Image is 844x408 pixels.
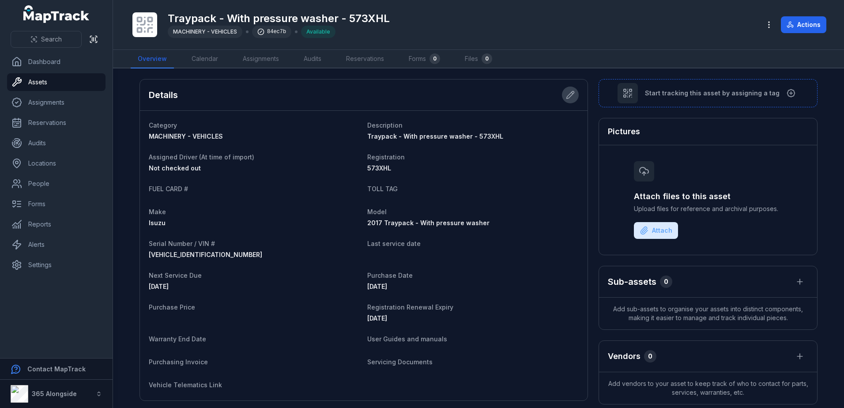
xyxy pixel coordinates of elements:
[367,208,387,215] span: Model
[367,164,391,172] span: 573XHL
[367,185,398,193] span: TOLL TAG
[339,50,391,68] a: Reservations
[402,50,447,68] a: Forms0
[608,276,656,288] h2: Sub-assets
[367,358,433,366] span: Servicing Documents
[367,335,447,343] span: User Guides and manuals
[236,50,286,68] a: Assignments
[168,11,390,26] h1: Traypack - With pressure washer - 573XHL
[608,350,641,363] h3: Vendors
[367,132,503,140] span: Traypack - With pressure washer - 573XHL
[645,89,780,98] span: Start tracking this asset by assigning a tag
[149,132,223,140] span: MACHINERY - VEHICLES
[644,350,656,363] div: 0
[297,50,328,68] a: Audits
[173,28,237,35] span: MACHINERY - VEHICLES
[367,219,490,227] span: 2017 Traypack - With pressure washer
[149,219,166,227] span: Isuzu
[634,222,678,239] button: Attach
[149,335,206,343] span: Warranty End Date
[149,251,262,258] span: [VEHICLE_IDENTIFICATION_NUMBER]
[367,121,403,129] span: Description
[149,164,201,172] span: Not checked out
[781,16,826,33] button: Actions
[252,26,291,38] div: 84ec7b
[458,50,499,68] a: Files0
[149,283,169,290] span: [DATE]
[482,53,492,64] div: 0
[149,121,177,129] span: Category
[149,153,254,161] span: Assigned Driver (At time of import)
[7,155,105,172] a: Locations
[131,50,174,68] a: Overview
[430,53,440,64] div: 0
[367,283,387,290] span: [DATE]
[367,314,387,322] span: [DATE]
[367,283,387,290] time: 08/01/2018, 10:00:00 am
[599,79,818,107] button: Start tracking this asset by assigning a tag
[301,26,335,38] div: Available
[367,314,387,322] time: 28/05/2026, 10:00:00 am
[149,381,222,389] span: Vehicle Telematics Link
[149,185,188,193] span: FUEL CARD #
[149,358,208,366] span: Purchasing Invoice
[367,303,453,311] span: Registration Renewal Expiry
[149,272,202,279] span: Next Service Due
[185,50,225,68] a: Calendar
[660,276,672,288] div: 0
[634,204,782,213] span: Upload files for reference and archival purposes.
[149,240,215,247] span: Serial Number / VIN #
[367,272,413,279] span: Purchase Date
[7,256,105,274] a: Settings
[7,114,105,132] a: Reservations
[7,73,105,91] a: Assets
[41,35,62,44] span: Search
[32,390,77,397] strong: 365 Alongside
[599,298,817,329] span: Add sub-assets to organise your assets into distinct components, making it easier to manage and t...
[7,134,105,152] a: Audits
[634,190,782,203] h3: Attach files to this asset
[7,94,105,111] a: Assignments
[11,31,82,48] button: Search
[367,240,421,247] span: Last service date
[27,365,86,373] strong: Contact MapTrack
[7,236,105,253] a: Alerts
[608,125,640,138] h3: Pictures
[7,215,105,233] a: Reports
[367,153,405,161] span: Registration
[7,53,105,71] a: Dashboard
[7,175,105,193] a: People
[599,372,817,404] span: Add vendors to your asset to keep track of who to contact for parts, services, warranties, etc.
[149,89,178,101] h2: Details
[149,303,195,311] span: Purchase Price
[7,195,105,213] a: Forms
[149,283,169,290] time: 01/09/2026, 10:00:00 am
[149,208,166,215] span: Make
[23,5,90,23] a: MapTrack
